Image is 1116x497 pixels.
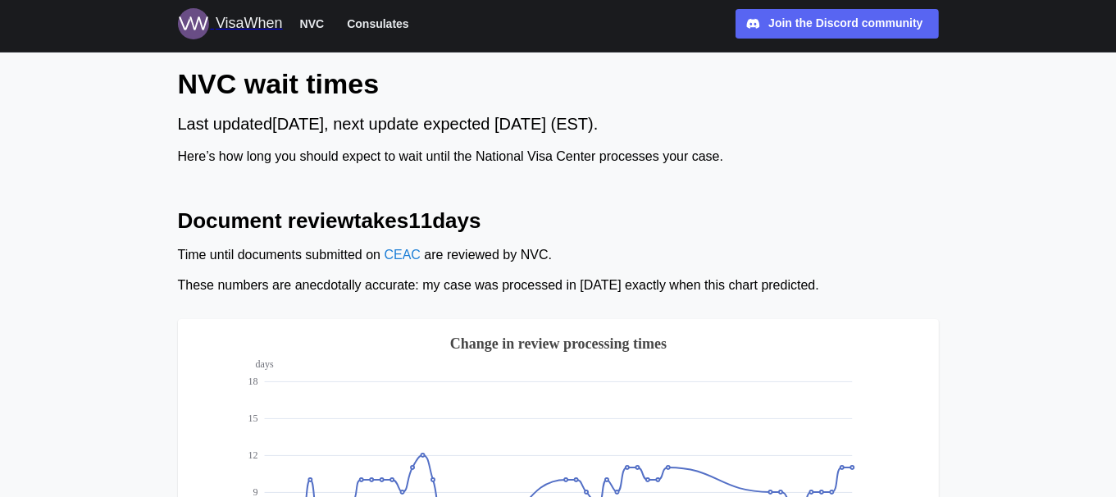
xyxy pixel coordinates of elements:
text: 12 [248,449,257,461]
div: These numbers are anecdotally accurate: my case was processed in [DATE] exactly when this chart p... [178,276,939,296]
a: Join the Discord community [736,9,939,39]
div: Time until documents submitted on are reviewed by NVC. [178,245,939,266]
h2: Document review takes 11 days [178,207,939,235]
button: NVC [293,13,332,34]
img: Logo for VisaWhen [178,8,209,39]
text: Change in review processing times [449,335,666,352]
div: VisaWhen [216,12,283,35]
div: Last updated [DATE] , next update expected [DATE] (EST). [178,112,939,137]
button: Consulates [339,13,416,34]
span: NVC [300,14,325,34]
text: days [255,358,273,370]
div: Here’s how long you should expect to wait until the National Visa Center processes your case. [178,147,939,167]
text: 18 [248,376,257,387]
a: CEAC [384,248,420,262]
text: 15 [248,413,257,424]
span: Consulates [347,14,408,34]
a: Logo for VisaWhen VisaWhen [178,8,283,39]
h1: NVC wait times [178,66,939,102]
div: Join the Discord community [768,15,922,33]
